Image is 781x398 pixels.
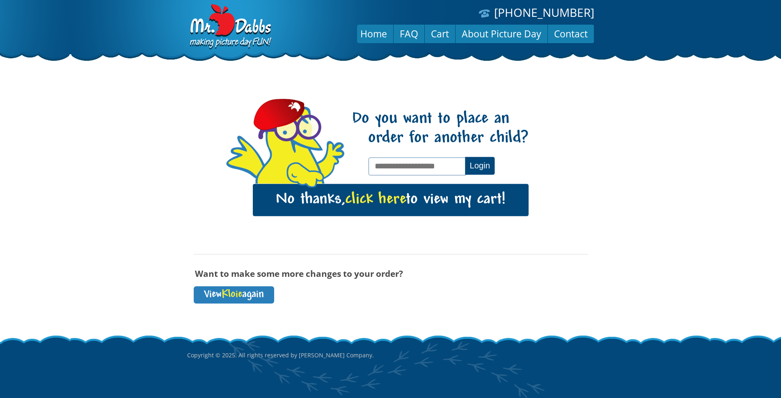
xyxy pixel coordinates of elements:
[548,24,594,44] a: Contact
[194,286,274,304] a: ViewKloieagain
[352,129,529,148] span: order for another child?
[253,184,529,216] a: No thanks,click hereto view my cart!
[286,162,324,188] img: hello
[194,269,588,278] h3: Want to make some more changes to your order?
[345,191,406,208] span: click here
[494,5,594,20] a: [PHONE_NUMBER]
[394,24,424,44] a: FAQ
[465,157,495,175] button: Login
[187,4,273,50] img: Dabbs Company
[351,110,529,148] h1: Do you want to place an
[187,334,594,376] p: Copyright © 2025. All rights reserved by [PERSON_NAME] Company.
[425,24,455,44] a: Cart
[456,24,547,44] a: About Picture Day
[222,289,242,300] span: Kloie
[354,24,393,44] a: Home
